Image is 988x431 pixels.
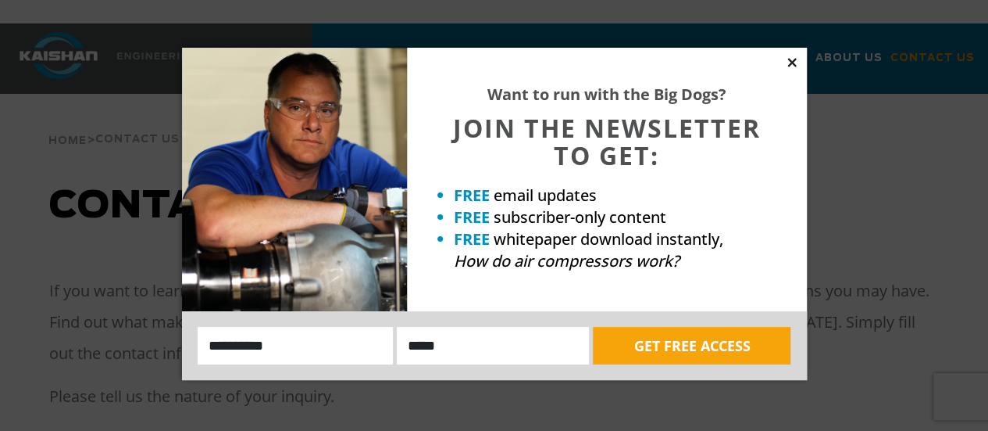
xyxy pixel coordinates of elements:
input: Email [397,327,589,365]
input: Name: [198,327,394,365]
span: email updates [494,185,597,206]
strong: Want to run with the Big Dogs? [487,84,726,105]
span: subscriber-only content [494,207,666,228]
em: How do air compressors work? [454,250,679,271]
span: JOIN THE NEWSLETTER TO GET: [453,111,761,172]
span: whitepaper download instantly, [494,228,723,250]
strong: FREE [454,185,490,206]
strong: FREE [454,207,490,228]
button: Close [785,56,799,70]
button: GET FREE ACCESS [593,327,790,365]
strong: FREE [454,228,490,250]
